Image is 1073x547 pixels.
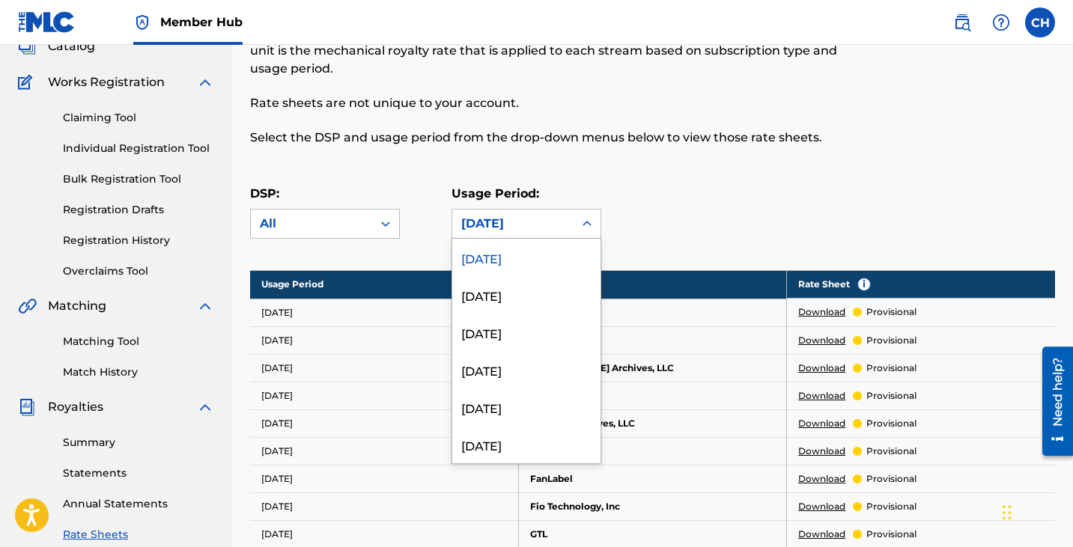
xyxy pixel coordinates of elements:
[518,437,786,465] td: Deezer S.A.
[858,278,870,290] span: i
[48,297,106,315] span: Matching
[798,528,845,541] a: Download
[518,409,786,437] td: Classical Archives, LLC
[250,129,870,147] p: Select the DSP and usage period from the drop-down menus below to view those rate sheets.
[63,334,214,349] a: Matching Tool
[63,496,214,512] a: Annual Statements
[798,500,845,513] a: Download
[866,500,917,513] p: provisional
[452,186,539,201] label: Usage Period:
[63,202,214,218] a: Registration Drafts
[250,492,518,520] td: [DATE]
[48,37,95,55] span: Catalog
[798,444,845,458] a: Download
[452,276,601,314] div: [DATE]
[518,465,786,492] td: FanLabel
[452,426,601,463] div: [DATE]
[787,270,1055,299] th: Rate Sheet
[798,389,845,403] a: Download
[250,186,279,201] label: DSP:
[250,24,870,78] p: Rate sheets illustrate how a digital service provider (DSP) calculates the rate per unit. The rat...
[461,215,565,233] div: [DATE]
[798,305,845,319] a: Download
[160,13,243,31] span: Member Hub
[63,233,214,248] a: Registration History
[18,37,95,55] a: CatalogCatalog
[798,472,845,486] a: Download
[260,215,363,233] div: All
[63,527,214,543] a: Rate Sheets
[798,334,845,347] a: Download
[518,326,786,354] td: Beatport LLC
[18,297,37,315] img: Matching
[518,492,786,520] td: Fio Technology, Inc
[518,270,786,299] th: DSP
[798,417,845,430] a: Download
[63,465,214,481] a: Statements
[250,326,518,354] td: [DATE]
[452,351,601,388] div: [DATE]
[1031,340,1073,461] iframe: Resource Center
[63,171,214,187] a: Bulk Registration Tool
[1003,490,1012,535] div: Drag
[798,361,845,375] a: Download
[48,398,103,416] span: Royalties
[518,354,786,382] td: [PERSON_NAME] Archives, LLC
[18,398,36,416] img: Royalties
[250,382,518,409] td: [DATE]
[18,11,76,33] img: MLC Logo
[866,334,917,347] p: provisional
[992,13,1010,31] img: help
[947,7,977,37] a: Public Search
[518,382,786,409] td: Boxine GmbH
[518,299,786,326] td: Amazon Music
[866,444,917,458] p: provisional
[986,7,1016,37] div: Help
[866,528,917,541] p: provisional
[196,73,214,91] img: expand
[1025,7,1055,37] div: User Menu
[250,354,518,382] td: [DATE]
[18,37,36,55] img: Catalog
[48,73,165,91] span: Works Registration
[998,475,1073,547] iframe: Chat Widget
[866,417,917,430] p: provisional
[452,314,601,351] div: [DATE]
[866,389,917,403] p: provisional
[63,141,214,156] a: Individual Registration Tool
[196,398,214,416] img: expand
[250,409,518,437] td: [DATE]
[866,361,917,375] p: provisional
[196,297,214,315] img: expand
[63,110,214,126] a: Claiming Tool
[866,472,917,486] p: provisional
[250,94,870,112] p: Rate sheets are not unique to your account.
[452,239,601,276] div: [DATE]
[133,13,151,31] img: Top Rightsholder
[250,270,518,299] th: Usage Period
[18,73,37,91] img: Works Registration
[866,305,917,319] p: provisional
[63,364,214,380] a: Match History
[63,263,214,279] a: Overclaims Tool
[250,437,518,465] td: [DATE]
[452,388,601,426] div: [DATE]
[250,465,518,492] td: [DATE]
[953,13,971,31] img: search
[63,435,214,450] a: Summary
[250,299,518,326] td: [DATE]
